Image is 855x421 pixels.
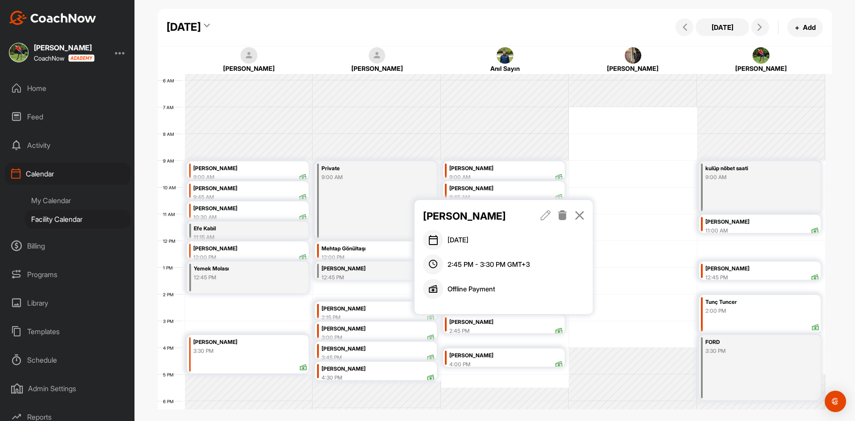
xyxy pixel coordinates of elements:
[795,23,799,32] span: +
[322,163,415,174] div: Private
[705,227,728,235] div: 11:00 AM
[158,265,182,270] div: 1 PM
[158,105,183,110] div: 7 AM
[193,193,214,201] div: 9:45 AM
[193,184,306,194] div: [PERSON_NAME]
[696,18,749,36] button: [DATE]
[5,77,130,99] div: Home
[705,217,819,227] div: [PERSON_NAME]
[193,244,306,254] div: [PERSON_NAME]
[449,173,471,181] div: 9:00 AM
[158,131,183,137] div: 8 AM
[158,319,183,324] div: 3 PM
[753,47,769,64] img: square_0221d115ea49f605d8705f6c24cfd99a.jpg
[497,47,513,64] img: square_9586089d7e11ec01d9bb61086f6e34e5.jpg
[322,173,415,181] div: 9:00 AM
[158,372,183,377] div: 5 PM
[625,47,642,64] img: square_a5af11bd6a9eaf2830e86d991feef856.jpg
[787,18,823,37] button: +Add
[34,54,94,62] div: CoachNow
[5,106,130,128] div: Feed
[423,208,523,224] p: [PERSON_NAME]
[322,253,345,262] div: 12:00 PM
[68,54,94,62] img: CoachNow acadmey
[193,204,306,214] div: [PERSON_NAME]
[158,399,183,404] div: 6 PM
[449,184,562,194] div: [PERSON_NAME]
[322,274,415,282] div: 12:45 PM
[5,349,130,371] div: Schedule
[193,173,215,181] div: 9:00 AM
[369,47,386,64] img: square_default-ef6cabf814de5a2bf16c804365e32c732080f9872bdf737d349900a9daf73cf9.png
[158,185,185,190] div: 10 AM
[194,274,288,282] div: 12:45 PM
[448,284,495,294] p: Offline Payment
[448,260,530,270] span: 2:45 PM - 3:30 PM GMT+3
[322,304,435,314] div: [PERSON_NAME]
[705,347,800,355] div: 3:30 PM
[322,374,342,382] div: 4:30 PM
[34,44,94,51] div: [PERSON_NAME]
[193,253,216,262] div: 12:00 PM
[5,235,130,257] div: Billing
[322,364,435,374] div: [PERSON_NAME]
[580,64,686,73] div: [PERSON_NAME]
[158,292,183,297] div: 2 PM
[705,274,728,282] div: 12:45 PM
[167,19,201,35] div: [DATE]
[705,337,800,347] div: FORD
[5,320,130,343] div: Templates
[449,193,470,201] div: 9:45 AM
[449,317,562,327] div: [PERSON_NAME]
[449,351,562,361] div: [PERSON_NAME]
[705,173,800,181] div: 9:00 AM
[708,64,814,73] div: [PERSON_NAME]
[322,334,342,342] div: 3:00 PM
[25,210,130,229] div: Facility Calendar
[193,213,217,221] div: 10:30 AM
[705,163,800,174] div: kulüp nöbet saati
[452,64,558,73] div: Anıl Sayın
[193,337,306,347] div: [PERSON_NAME]
[449,360,471,368] div: 4:00 PM
[322,324,435,334] div: [PERSON_NAME]
[705,297,819,307] div: Tunç Tuncer
[194,224,288,234] div: Efe Kabil
[449,327,470,335] div: 2:45 PM
[158,238,184,244] div: 12 PM
[322,344,435,354] div: [PERSON_NAME]
[449,163,562,174] div: [PERSON_NAME]
[196,64,302,73] div: [PERSON_NAME]
[825,391,846,412] div: Open Intercom Messenger
[322,314,341,322] div: 2:15 PM
[193,163,306,174] div: [PERSON_NAME]
[25,191,130,210] div: My Calendar
[158,212,184,217] div: 11 AM
[5,134,130,156] div: Activity
[158,78,183,83] div: 6 AM
[448,235,468,245] span: [DATE]
[324,64,430,73] div: [PERSON_NAME]
[193,347,214,355] div: 3:30 PM
[9,11,96,25] img: CoachNow
[322,354,342,362] div: 3:45 PM
[5,263,130,286] div: Programs
[322,244,435,254] div: Mehtap Gönültaşı
[5,377,130,400] div: Admin Settings
[322,264,415,274] div: [PERSON_NAME]
[705,307,726,315] div: 2:00 PM
[9,43,28,62] img: square_0221d115ea49f605d8705f6c24cfd99a.jpg
[194,233,288,241] div: 11:15 AM
[194,264,288,274] div: Yemek Molası
[5,292,130,314] div: Library
[240,47,257,64] img: square_default-ef6cabf814de5a2bf16c804365e32c732080f9872bdf737d349900a9daf73cf9.png
[158,345,183,351] div: 4 PM
[5,163,130,185] div: Calendar
[705,264,819,274] div: [PERSON_NAME]
[158,158,183,163] div: 9 AM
